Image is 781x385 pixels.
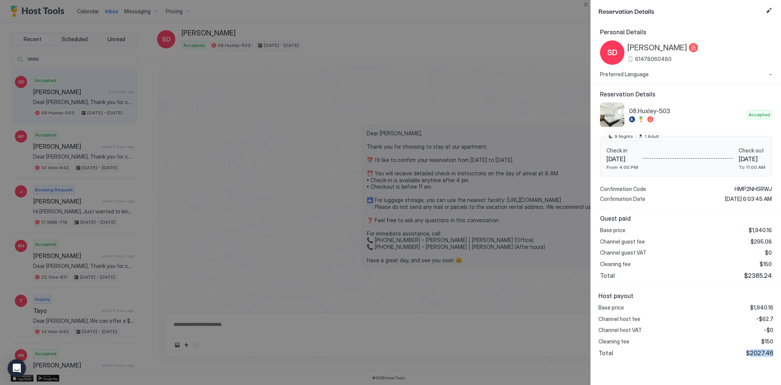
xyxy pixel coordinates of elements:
span: 1 Adult [645,133,659,140]
span: SD [607,47,617,58]
span: $150 [760,261,772,268]
div: listing image [600,103,624,127]
span: 9 Nights [614,133,633,140]
span: Channel host VAT [598,327,642,334]
span: 08.Huxley-503 [629,107,744,115]
span: $1,940.16 [750,304,773,311]
span: Cleaning fee [598,338,629,345]
span: Total [600,272,615,279]
span: From 4:00 PM [606,164,638,170]
span: Cleaning fee [600,261,631,268]
span: Preferred Language [600,71,649,78]
span: Total [598,349,613,357]
span: Base price [598,304,624,311]
span: Host payout [598,292,773,300]
span: To 11:00 AM [739,164,765,170]
span: Channel host fee [598,316,640,322]
span: Accepted [749,111,770,118]
span: $295.08 [751,238,772,245]
span: [DATE] [606,155,638,163]
span: Base price [600,227,625,234]
div: Open Intercom Messenger [8,359,26,377]
span: Confirmation Date [600,196,645,202]
span: Check in [606,147,638,154]
span: Personal Details [600,28,772,36]
span: [DATE] 6:03:45 AM [725,196,772,202]
span: Channel guest fee [600,238,645,245]
span: Reservation Details [598,6,763,16]
span: Reservation Details [600,90,772,98]
span: Confirmation Code [600,186,646,192]
span: 61478060480 [635,56,672,63]
span: $150 [761,338,773,345]
span: -$0 [764,327,773,334]
span: - [769,71,772,78]
span: Check out [739,147,765,154]
span: $0 [765,249,772,256]
span: [PERSON_NAME] [627,43,687,53]
button: Edit reservation [764,6,773,15]
span: $2385.24 [744,272,772,279]
span: $2027.46 [746,349,773,357]
span: Channel guest VAT [600,249,646,256]
span: [DATE] [739,155,765,163]
span: -$62.7 [756,316,773,322]
span: HMP2NHSRWJ [734,186,772,192]
span: $1,940.16 [749,227,772,234]
span: Guest paid [600,215,772,222]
